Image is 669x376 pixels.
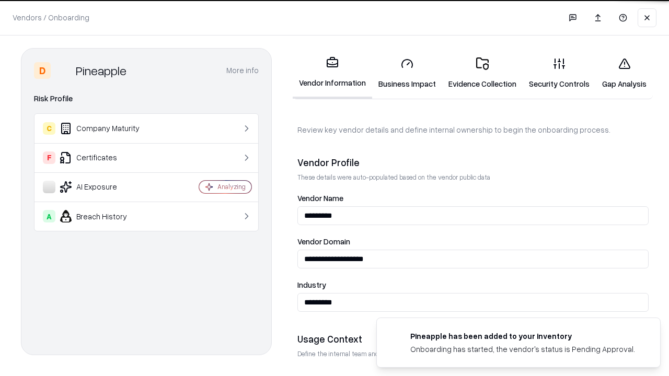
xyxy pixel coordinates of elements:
[297,124,649,135] p: Review key vendor details and define internal ownership to begin the onboarding process.
[293,48,372,99] a: Vendor Information
[43,151,55,164] div: F
[297,156,649,169] div: Vendor Profile
[76,62,126,79] div: Pineapple
[13,12,89,23] p: Vendors / Onboarding
[43,122,168,135] div: Company Maturity
[372,49,442,98] a: Business Impact
[523,49,596,98] a: Security Controls
[43,181,168,193] div: AI Exposure
[596,49,653,98] a: Gap Analysis
[34,92,259,105] div: Risk Profile
[297,349,649,358] p: Define the internal team and reason for using this vendor. This helps assess business relevance a...
[217,182,246,191] div: Analyzing
[43,210,55,222] div: A
[297,333,649,345] div: Usage Context
[297,281,649,289] label: Industry
[226,61,259,80] button: More info
[297,238,649,245] label: Vendor Domain
[43,210,168,222] div: Breach History
[297,173,649,182] p: These details were auto-populated based on the vendor public data
[34,62,51,79] div: D
[410,331,635,342] div: Pineapple has been added to your inventory
[410,344,635,355] div: Onboarding has started, the vendor's status is Pending Approval.
[442,49,523,98] a: Evidence Collection
[43,122,55,135] div: C
[297,194,649,202] label: Vendor Name
[389,331,402,343] img: pineappleenergy.com
[43,151,168,164] div: Certificates
[55,62,72,79] img: Pineapple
